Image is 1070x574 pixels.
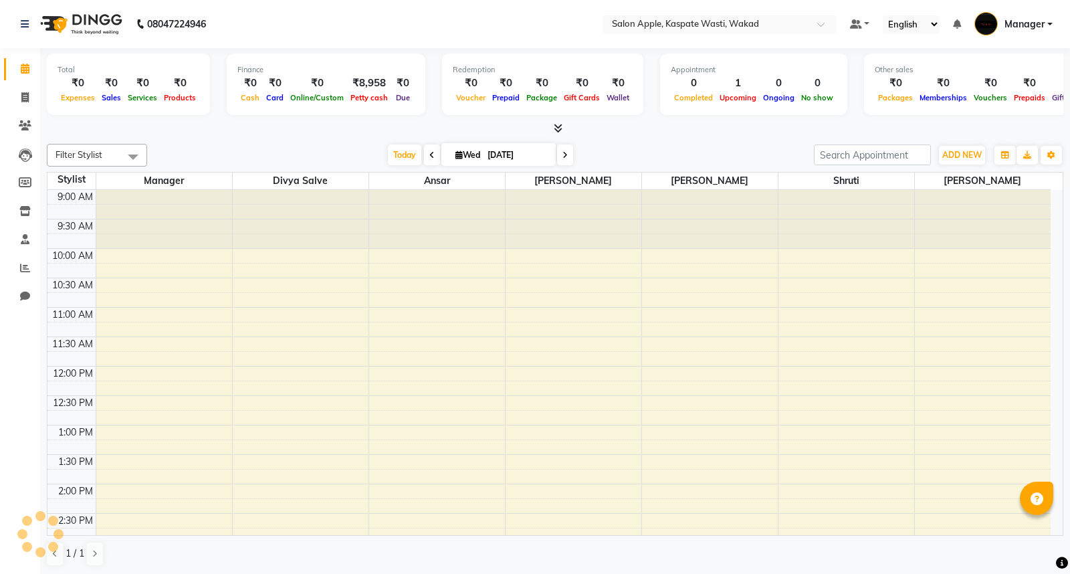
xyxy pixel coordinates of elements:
[56,484,96,498] div: 2:00 PM
[50,367,96,381] div: 12:00 PM
[939,146,985,165] button: ADD NEW
[98,76,124,91] div: ₹0
[287,76,347,91] div: ₹0
[1004,17,1045,31] span: Manager
[56,514,96,528] div: 2:30 PM
[49,337,96,351] div: 11:30 AM
[55,219,96,233] div: 9:30 AM
[56,149,102,160] span: Filter Stylist
[489,76,523,91] div: ₹0
[49,308,96,322] div: 11:00 AM
[237,64,415,76] div: Finance
[603,93,633,102] span: Wallet
[160,93,199,102] span: Products
[716,76,760,91] div: 1
[798,76,837,91] div: 0
[942,150,982,160] span: ADD NEW
[523,93,560,102] span: Package
[560,76,603,91] div: ₹0
[287,93,347,102] span: Online/Custom
[50,396,96,410] div: 12:30 PM
[760,76,798,91] div: 0
[1010,93,1049,102] span: Prepaids
[970,93,1010,102] span: Vouchers
[875,76,916,91] div: ₹0
[484,145,550,165] input: 2025-09-03
[66,547,84,561] span: 1 / 1
[1014,520,1057,561] iframe: chat widget
[814,145,931,165] input: Search Appointment
[560,93,603,102] span: Gift Cards
[506,173,641,189] span: [PERSON_NAME]
[347,76,391,91] div: ₹8,958
[453,93,489,102] span: Voucher
[760,93,798,102] span: Ongoing
[56,455,96,469] div: 1:30 PM
[98,93,124,102] span: Sales
[391,76,415,91] div: ₹0
[453,76,489,91] div: ₹0
[96,173,232,189] span: Manager
[671,76,716,91] div: 0
[778,173,914,189] span: Shruti
[388,145,421,165] span: Today
[124,76,160,91] div: ₹0
[347,93,391,102] span: Petty cash
[56,425,96,440] div: 1:00 PM
[58,64,199,76] div: Total
[671,64,837,76] div: Appointment
[237,93,263,102] span: Cash
[124,93,160,102] span: Services
[452,150,484,160] span: Wed
[47,173,96,187] div: Stylist
[1010,76,1049,91] div: ₹0
[916,93,970,102] span: Memberships
[974,12,998,35] img: Manager
[49,249,96,263] div: 10:00 AM
[49,278,96,292] div: 10:30 AM
[58,76,98,91] div: ₹0
[233,173,368,189] span: Divya salve
[160,76,199,91] div: ₹0
[642,173,778,189] span: [PERSON_NAME]
[603,76,633,91] div: ₹0
[716,93,760,102] span: Upcoming
[147,5,206,43] b: 08047224946
[237,76,263,91] div: ₹0
[915,173,1051,189] span: [PERSON_NAME]
[523,76,560,91] div: ₹0
[263,93,287,102] span: Card
[393,93,413,102] span: Due
[875,93,916,102] span: Packages
[263,76,287,91] div: ₹0
[489,93,523,102] span: Prepaid
[55,190,96,204] div: 9:00 AM
[798,93,837,102] span: No show
[34,5,126,43] img: logo
[453,64,633,76] div: Redemption
[58,93,98,102] span: Expenses
[369,173,505,189] span: Ansar
[671,93,716,102] span: Completed
[916,76,970,91] div: ₹0
[970,76,1010,91] div: ₹0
